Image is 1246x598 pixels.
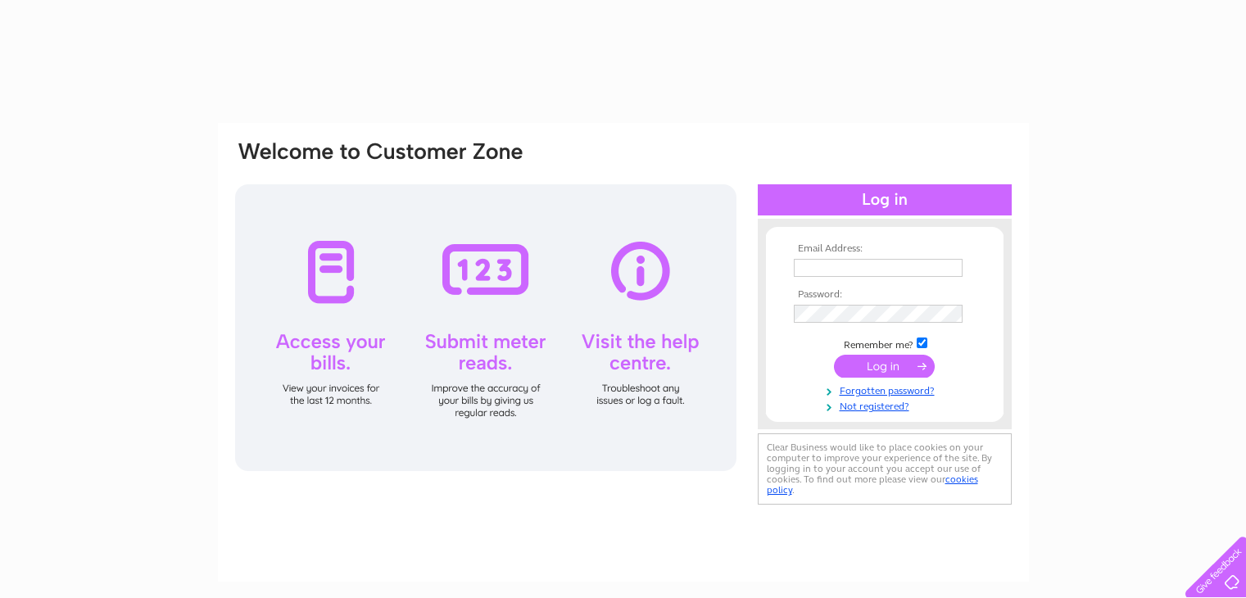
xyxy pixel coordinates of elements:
div: Clear Business would like to place cookies on your computer to improve your experience of the sit... [758,433,1012,505]
a: cookies policy [767,473,978,496]
th: Password: [790,289,980,301]
th: Email Address: [790,243,980,255]
a: Not registered? [794,397,980,413]
td: Remember me? [790,335,980,351]
input: Submit [834,355,935,378]
a: Forgotten password? [794,382,980,397]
